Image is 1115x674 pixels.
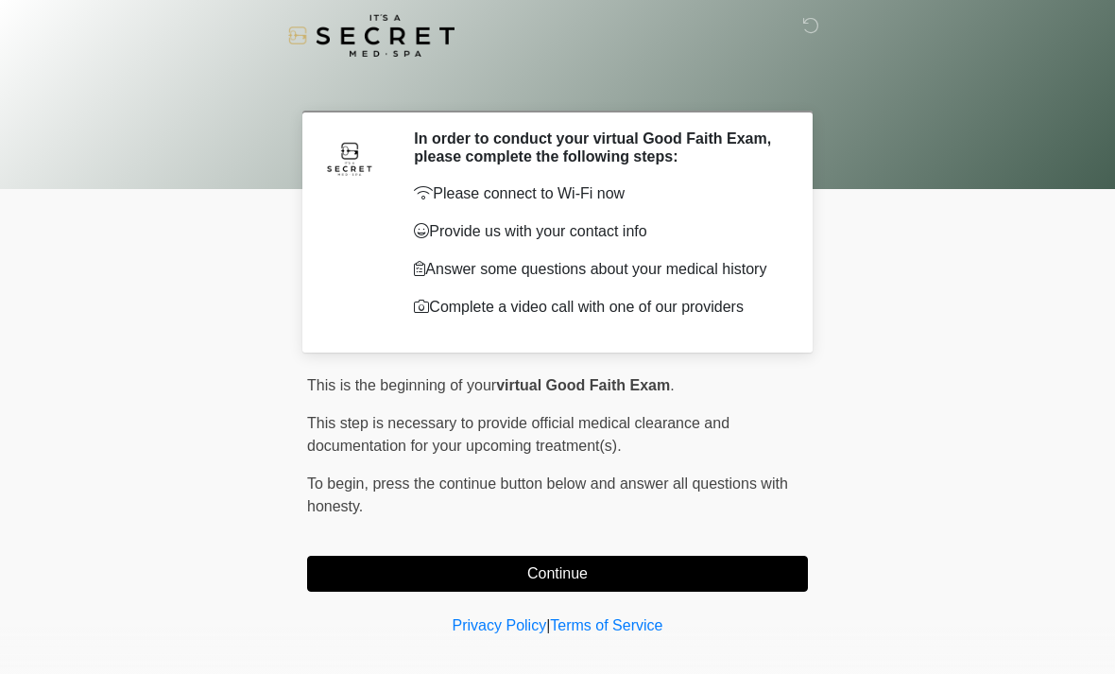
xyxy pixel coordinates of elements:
img: Agent Avatar [321,130,378,186]
h2: In order to conduct your virtual Good Faith Exam, please complete the following steps: [414,130,780,165]
span: press the continue button below and answer all questions with honesty. [307,475,788,514]
h1: ‎ ‎ [293,68,822,103]
p: Please connect to Wi-Fi now [414,182,780,205]
strong: virtual Good Faith Exam [496,377,670,393]
p: Complete a video call with one of our providers [414,296,780,319]
span: This step is necessary to provide official medical clearance and documentation for your upcoming ... [307,415,729,454]
p: Provide us with your contact info [414,220,780,243]
button: Continue [307,556,808,592]
p: Answer some questions about your medical history [414,258,780,281]
a: Terms of Service [550,617,662,633]
span: . [670,377,674,393]
img: It's A Secret Med Spa Logo [288,14,455,57]
a: | [546,617,550,633]
span: This is the beginning of your [307,377,496,393]
span: To begin, [307,475,372,492]
a: Privacy Policy [453,617,547,633]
